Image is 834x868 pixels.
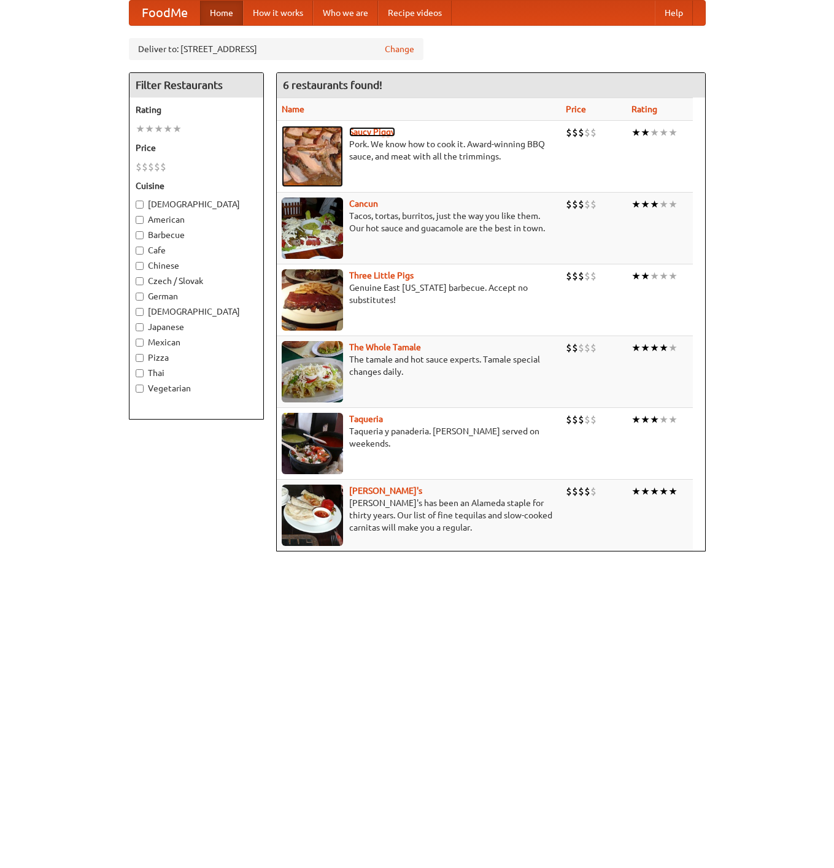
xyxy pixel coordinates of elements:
[282,425,556,450] p: Taqueria y panaderia. [PERSON_NAME] served on weekends.
[136,369,144,377] input: Thai
[283,79,382,91] ng-pluralize: 6 restaurants found!
[659,126,668,139] li: ★
[572,198,578,211] li: $
[349,414,383,424] a: Taqueria
[136,244,257,256] label: Cafe
[349,486,422,496] b: [PERSON_NAME]'s
[136,385,144,393] input: Vegetarian
[584,269,590,283] li: $
[136,198,257,210] label: [DEMOGRAPHIC_DATA]
[641,485,650,498] li: ★
[136,354,144,362] input: Pizza
[142,160,148,174] li: $
[136,213,257,226] label: American
[136,259,257,272] label: Chinese
[572,269,578,283] li: $
[136,104,257,116] h5: Rating
[282,282,556,306] p: Genuine East [US_STATE] barbecue. Accept no substitutes!
[668,485,678,498] li: ★
[578,413,584,426] li: $
[282,497,556,534] p: [PERSON_NAME]'s has been an Alameda staple for thirty years. Our list of fine tequilas and slow-c...
[566,198,572,211] li: $
[668,269,678,283] li: ★
[136,216,144,224] input: American
[163,122,172,136] li: ★
[578,198,584,211] li: $
[578,126,584,139] li: $
[566,269,572,283] li: $
[282,104,304,114] a: Name
[572,126,578,139] li: $
[668,341,678,355] li: ★
[590,413,597,426] li: $
[136,293,144,301] input: German
[566,126,572,139] li: $
[668,198,678,211] li: ★
[641,198,650,211] li: ★
[282,485,343,546] img: pedros.jpg
[349,127,395,137] a: Saucy Piggy
[659,485,668,498] li: ★
[136,247,144,255] input: Cafe
[650,198,659,211] li: ★
[145,122,154,136] li: ★
[578,269,584,283] li: $
[631,126,641,139] li: ★
[584,485,590,498] li: $
[148,160,154,174] li: $
[641,126,650,139] li: ★
[584,198,590,211] li: $
[668,413,678,426] li: ★
[631,269,641,283] li: ★
[349,342,421,352] a: The Whole Tamale
[641,413,650,426] li: ★
[631,485,641,498] li: ★
[154,122,163,136] li: ★
[136,229,257,241] label: Barbecue
[136,275,257,287] label: Czech / Slovak
[349,199,378,209] a: Cancun
[136,336,257,348] label: Mexican
[590,126,597,139] li: $
[578,485,584,498] li: $
[136,160,142,174] li: $
[136,122,145,136] li: ★
[650,485,659,498] li: ★
[385,43,414,55] a: Change
[590,269,597,283] li: $
[641,341,650,355] li: ★
[243,1,313,25] a: How it works
[136,339,144,347] input: Mexican
[650,341,659,355] li: ★
[584,413,590,426] li: $
[200,1,243,25] a: Home
[136,201,144,209] input: [DEMOGRAPHIC_DATA]
[668,126,678,139] li: ★
[590,198,597,211] li: $
[659,341,668,355] li: ★
[631,198,641,211] li: ★
[590,485,597,498] li: $
[129,1,200,25] a: FoodMe
[172,122,182,136] li: ★
[136,231,144,239] input: Barbecue
[136,323,144,331] input: Japanese
[282,198,343,259] img: cancun.jpg
[572,485,578,498] li: $
[578,341,584,355] li: $
[136,290,257,302] label: German
[572,341,578,355] li: $
[349,271,414,280] a: Three Little Pigs
[136,321,257,333] label: Japanese
[659,269,668,283] li: ★
[650,269,659,283] li: ★
[129,73,263,98] h4: Filter Restaurants
[641,269,650,283] li: ★
[160,160,166,174] li: $
[659,413,668,426] li: ★
[136,308,144,316] input: [DEMOGRAPHIC_DATA]
[566,413,572,426] li: $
